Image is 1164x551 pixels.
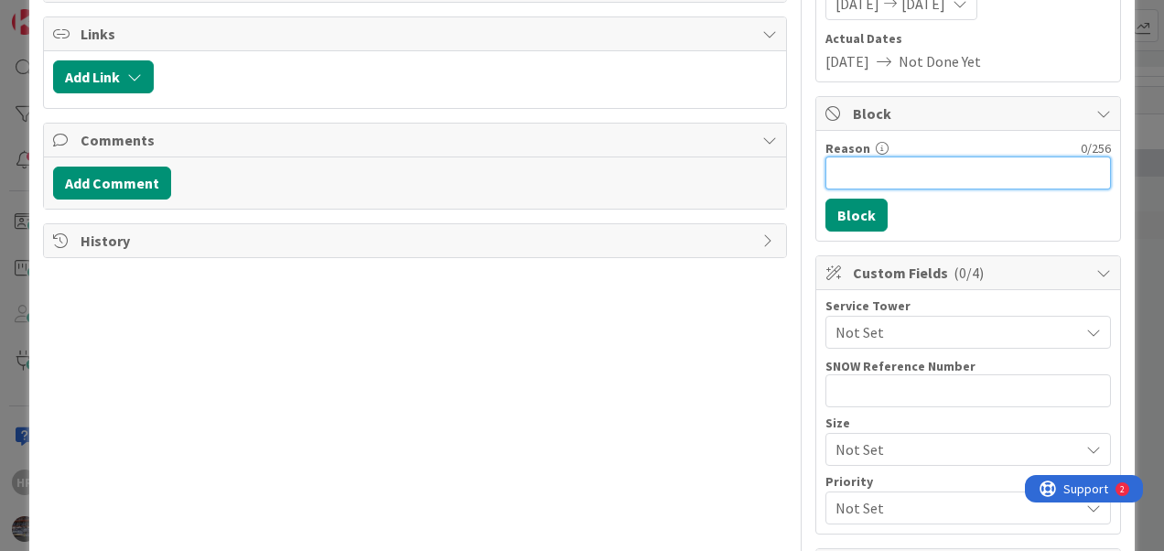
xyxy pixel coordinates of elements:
span: Not Done Yet [899,50,981,72]
label: SNOW Reference Number [825,358,975,374]
label: Reason [825,140,870,157]
span: Support [38,3,83,25]
span: [DATE] [825,50,869,72]
div: Service Tower [825,299,1111,312]
div: 0 / 256 [894,140,1111,157]
span: Actual Dates [825,29,1111,49]
span: History [81,230,753,252]
button: Add Link [53,60,154,93]
span: Comments [81,129,753,151]
span: Not Set [835,495,1070,521]
span: ( 0/4 ) [954,264,984,282]
div: Priority [825,475,1111,488]
span: Not Set [835,321,1079,343]
div: 2 [95,7,100,22]
span: Not Set [835,437,1070,462]
div: Size [825,416,1111,429]
span: Links [81,23,753,45]
span: Custom Fields [853,262,1087,284]
span: Block [853,103,1087,124]
button: Add Comment [53,167,171,200]
button: Block [825,199,888,232]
